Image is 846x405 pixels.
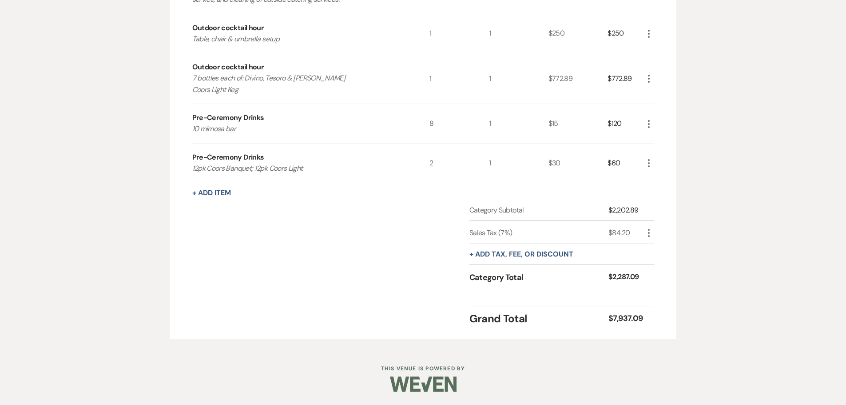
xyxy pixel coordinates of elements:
div: $2,202.89 [608,205,643,216]
div: $60 [608,144,643,183]
button: + Add Item [192,189,231,196]
div: 1 [489,104,548,143]
p: 12pk Coors Banquet; 12pk Coors Light [192,163,406,174]
p: 7 bottles each of: Divino, Tesoro & [PERSON_NAME] Coors Light Keg [192,72,406,95]
div: Pre-Ceremony Drinks [192,112,264,123]
div: $772.89 [608,53,643,104]
div: $30 [548,144,608,183]
div: $120 [608,104,643,143]
div: Grand Total [469,311,609,327]
p: 10 mimosa bar [192,123,406,135]
div: Category Total [469,272,609,284]
div: $250 [608,14,643,53]
div: Category Subtotal [469,205,609,216]
div: 8 [429,104,489,143]
div: $84.20 [608,228,643,238]
p: Table, chair & umbrella setup [192,33,406,45]
div: $250 [548,14,608,53]
div: $2,287.09 [608,272,643,284]
div: Outdoor cocktail hour [192,23,264,33]
div: 1 [489,14,548,53]
div: $772.89 [548,53,608,104]
div: Outdoor cocktail hour [192,62,264,72]
div: Sales Tax (7%) [469,228,609,238]
div: $15 [548,104,608,143]
img: Weven Logo [390,369,457,400]
div: 1 [429,53,489,104]
div: Pre-Ceremony Drinks [192,152,264,163]
div: 1 [429,14,489,53]
div: 1 [489,53,548,104]
div: $7,937.09 [608,313,643,325]
div: 1 [489,144,548,183]
button: + Add tax, fee, or discount [469,251,573,258]
div: 2 [429,144,489,183]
